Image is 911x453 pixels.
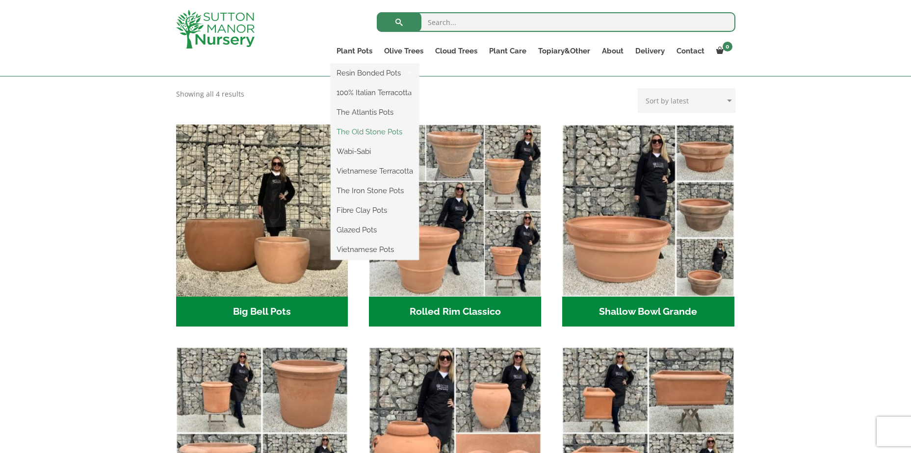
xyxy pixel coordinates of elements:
a: Wabi-Sabi [331,144,419,159]
a: Fibre Clay Pots [331,203,419,218]
h2: Rolled Rim Classico [369,297,541,327]
h2: Shallow Bowl Grande [562,297,734,327]
a: The Old Stone Pots [331,125,419,139]
a: Plant Pots [331,44,378,58]
a: Glazed Pots [331,223,419,237]
h2: Big Bell Pots [176,297,348,327]
a: Contact [671,44,710,58]
a: Visit product category Rolled Rim Classico [369,125,541,327]
img: Big Bell Pots [176,125,348,297]
a: Visit product category Shallow Bowl Grande [562,125,734,327]
a: The Atlantis Pots [331,105,419,120]
a: Vietnamese Pots [331,242,419,257]
p: Showing all 4 results [176,88,244,100]
input: Search... [377,12,735,32]
a: Topiary&Other [532,44,596,58]
span: 0 [723,42,732,51]
a: Plant Care [483,44,532,58]
img: Rolled Rim Classico [369,125,541,297]
a: Cloud Trees [429,44,483,58]
a: Vietnamese Terracotta [331,164,419,178]
a: Resin Bonded Pots [331,66,419,80]
a: About [596,44,629,58]
img: Shallow Bowl Grande [562,125,734,297]
a: Delivery [629,44,671,58]
a: 0 [710,44,735,58]
a: Visit product category Big Bell Pots [176,125,348,327]
a: 100% Italian Terracotta [331,85,419,100]
select: Shop order [638,88,735,113]
img: logo [176,10,255,49]
a: Olive Trees [378,44,429,58]
a: The Iron Stone Pots [331,183,419,198]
